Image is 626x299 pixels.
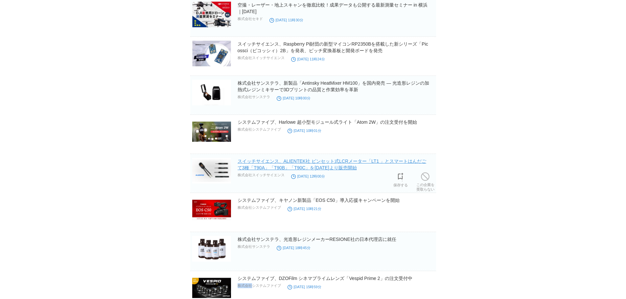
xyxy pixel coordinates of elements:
[192,236,231,262] img: 株式会社サンステラ、光造形レジンメーカーRESIONE社の日本代理店に就任
[238,95,270,99] p: 株式会社サンステラ
[277,246,311,250] time: [DATE] 18時45分
[238,55,285,60] p: 株式会社スイッチサイエンス
[238,205,281,210] p: 株式会社システムファイブ
[288,129,321,133] time: [DATE] 10時01分
[238,119,417,125] a: システムファイブ、Harlowe 超小型モジュール式ライト「Atom 2W」の注文受付を開始
[288,285,321,289] time: [DATE] 15時59分
[238,127,281,132] p: 株式会社システムファイブ
[238,173,285,178] p: 株式会社スイッチサイエンス
[238,244,270,249] p: 株式会社サンステラ
[238,80,429,92] a: 株式会社サンステラ、新製品「Antinsky HeatMixer HM100」を国内発売 ― 光造形レジンの加熱式レジンミキサーで3Dプリントの品質と作業効率を革新
[192,2,231,27] img: 空撮・レーザー・地上スキャンを徹底比較！成果データも公開する最新測量セミナー in 横浜｜9月26日（金）
[238,41,428,53] a: スイッチサイエンス、Raspberry Pi財団の新型マイコンRP2350Bを搭載した新シリーズ「Picossci（ピコッシィ）2B」を発表、ピッチ変換基板と開発ボードを発売
[238,198,400,203] a: システムファイブ、キヤノン新製品「EOS C50」導入応援キャンペーンを開始
[238,2,428,14] a: 空撮・レーザー・地上スキャンを徹底比較！成果データも公開する最新測量セミナー in 横浜｜[DATE]
[238,276,412,281] a: システムファイブ、DZOFilm シネマプライムレンズ「Vespid Prime 2」の注文受付中
[269,18,303,22] time: [DATE] 11時30分
[291,57,325,61] time: [DATE] 11時24分
[238,237,396,242] a: 株式会社サンステラ、光造形レジンメーカーRESIONE社の日本代理店に就任
[238,283,281,288] p: 株式会社システムファイブ
[238,159,427,170] a: スイッチサイエンス、ALIENTEK社 ピンセット式LCRメーター「LT1 」とスマートはんだごて3種「T90A」「T90B」「T90C」を[DATE]より販売開始
[288,207,321,211] time: [DATE] 10時21分
[416,171,434,192] a: この企業を受取らない
[393,171,408,187] a: 保存する
[238,16,263,21] p: 株式会社セキド
[192,80,231,105] img: 株式会社サンステラ、新製品「Antinsky HeatMixer HM100」を国内発売 ― 光造形レジンの加熱式レジンミキサーで3Dプリントの品質と作業効率を革新
[277,96,311,100] time: [DATE] 10時00分
[192,197,231,223] img: システムファイブ、キヤノン新製品「EOS C50」導入応援キャンペーンを開始
[192,119,231,144] img: システムファイブ、Harlowe 超小型モジュール式ライト「Atom 2W」の注文受付を開始
[291,174,325,178] time: [DATE] 12時00分
[192,158,231,183] img: スイッチサイエンス、ALIENTEK社 ピンセット式LCRメーター「LT1 」とスマートはんだごて3種「T90A」「T90B」「T90C」を2025年9月10日より販売開始
[192,41,231,66] img: スイッチサイエンス、Raspberry Pi財団の新型マイコンRP2350Bを搭載した新シリーズ「Picossci（ピコッシィ）2B」を発表、ピッチ変換基板と開発ボードを発売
